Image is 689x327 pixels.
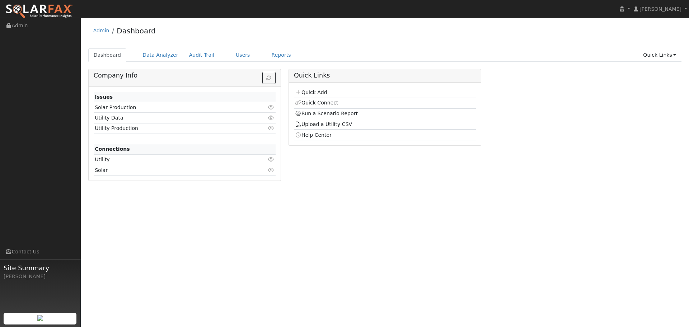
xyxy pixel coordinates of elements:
i: Click to view [268,115,275,120]
a: Reports [266,48,296,62]
span: Site Summary [4,263,77,273]
h5: Quick Links [294,72,476,79]
a: Users [230,48,256,62]
a: Admin [93,28,109,33]
a: Upload a Utility CSV [295,121,352,127]
td: Solar [94,165,246,176]
td: Utility Data [94,113,246,123]
i: Click to view [268,105,275,110]
td: Utility Production [94,123,246,134]
span: [PERSON_NAME] [639,6,681,12]
i: Click to view [268,126,275,131]
div: [PERSON_NAME] [4,273,77,280]
strong: Issues [95,94,113,100]
a: Data Analyzer [137,48,184,62]
img: retrieve [37,315,43,321]
a: Help Center [295,132,332,138]
a: Audit Trail [184,48,220,62]
i: Click to view [268,157,275,162]
img: SolarFax [5,4,73,19]
td: Utility [94,154,246,165]
strong: Connections [95,146,130,152]
a: Quick Connect [295,100,338,106]
h5: Company Info [94,72,276,79]
a: Dashboard [117,27,156,35]
a: Dashboard [88,48,127,62]
td: Solar Production [94,102,246,113]
a: Quick Links [638,48,681,62]
a: Quick Add [295,89,327,95]
a: Run a Scenario Report [295,111,358,116]
i: Click to view [268,168,275,173]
